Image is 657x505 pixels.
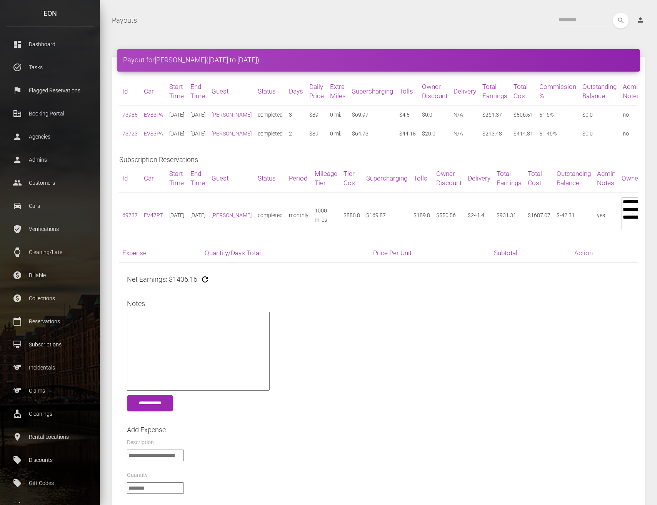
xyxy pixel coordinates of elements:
[306,77,327,105] th: Daily Price
[349,105,396,124] td: $69.97
[286,77,306,105] th: Days
[255,105,286,124] td: completed
[554,192,594,237] td: $-42.31
[122,112,138,118] a: 73985
[554,164,594,192] th: Outstanding Balance
[637,16,644,24] i: person
[536,105,579,124] td: 51.6%
[12,293,88,304] p: Collections
[349,124,396,143] td: $64.73
[12,246,88,258] p: Cleaning/Late
[620,77,644,105] th: Admin Notes
[465,164,494,192] th: Delivery
[410,192,433,237] td: $189.8
[119,244,202,263] th: Expense
[6,312,94,331] a: calendar_today Reservations
[450,77,479,105] th: Delivery
[166,192,187,237] td: [DATE]
[594,192,619,237] td: yes
[396,105,419,124] td: $4.5
[479,105,510,124] td: $261.37
[306,105,327,124] td: $89
[370,244,491,263] th: Price Per Unit
[127,299,630,308] h4: Notes
[141,164,166,192] th: Car
[450,124,479,143] td: N/A
[6,104,94,123] a: corporate_fare Booking Portal
[187,77,208,105] th: End Time
[6,404,94,423] a: cleaning_services Cleanings
[127,425,630,435] h4: Add Expense
[594,164,619,192] th: Admin Notes
[6,173,94,192] a: people Customers
[12,362,88,373] p: Incidentals
[12,131,88,142] p: Agencies
[6,219,94,239] a: verified_user Verifications
[12,269,88,281] p: Billable
[536,124,579,143] td: 51.46%
[6,196,94,216] a: drive_eta Cars
[363,192,410,237] td: $169.87
[465,192,494,237] td: $241.4
[12,223,88,235] p: Verifications
[6,127,94,146] a: person Agencies
[494,164,525,192] th: Total Earnings
[112,11,137,30] a: Payouts
[620,105,644,124] td: no
[123,55,634,65] h4: Payout for ([DATE] to [DATE])
[312,192,340,237] td: 1000 miles
[579,105,620,124] td: $0.0
[419,124,450,143] td: $20.0
[479,124,510,143] td: $213.48
[327,105,349,124] td: 0 mi.
[6,427,94,446] a: place Rental Locations
[327,77,349,105] th: Extra Miles
[212,112,252,118] a: [PERSON_NAME]
[396,77,419,105] th: Tolls
[620,124,644,143] td: no
[187,164,208,192] th: End Time
[166,77,187,105] th: Start Time
[127,472,148,479] label: Quantity
[166,164,187,192] th: Start Time
[208,77,255,105] th: Guest
[12,316,88,327] p: Reservations
[510,77,536,105] th: Total Cost
[340,192,363,237] td: $880.8
[255,164,286,192] th: Status
[6,81,94,100] a: flag Flagged Reservations
[631,13,651,28] a: person
[6,35,94,54] a: dashboard Dashboard
[12,62,88,73] p: Tasks
[12,431,88,443] p: Rental Locations
[286,164,312,192] th: Period
[536,77,579,105] th: Commission %
[613,13,629,28] button: search
[286,192,312,237] td: monthly
[187,192,208,237] td: [DATE]
[12,177,88,189] p: Customers
[12,408,88,420] p: Cleanings
[166,124,187,143] td: [DATE]
[6,266,94,285] a: paid Billable
[6,450,94,470] a: local_offer Discounts
[141,77,166,105] th: Car
[187,124,208,143] td: [DATE]
[510,124,536,143] td: $414.81
[122,212,138,218] a: 69737
[200,275,210,284] i: refresh
[255,77,286,105] th: Status
[6,381,94,400] a: sports Claims
[144,212,163,218] a: EV47PT
[479,77,510,105] th: Total Earnings
[127,274,197,284] h4: Net Earnings: $1406.16
[349,77,396,105] th: Supercharging
[144,130,163,137] a: EV83PA
[312,164,340,192] th: Mileage Tier
[155,56,206,64] a: [PERSON_NAME]
[6,473,94,493] a: local_offer Gift Codes
[187,105,208,124] td: [DATE]
[166,105,187,124] td: [DATE]
[122,130,138,137] a: 73723
[12,38,88,50] p: Dashboard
